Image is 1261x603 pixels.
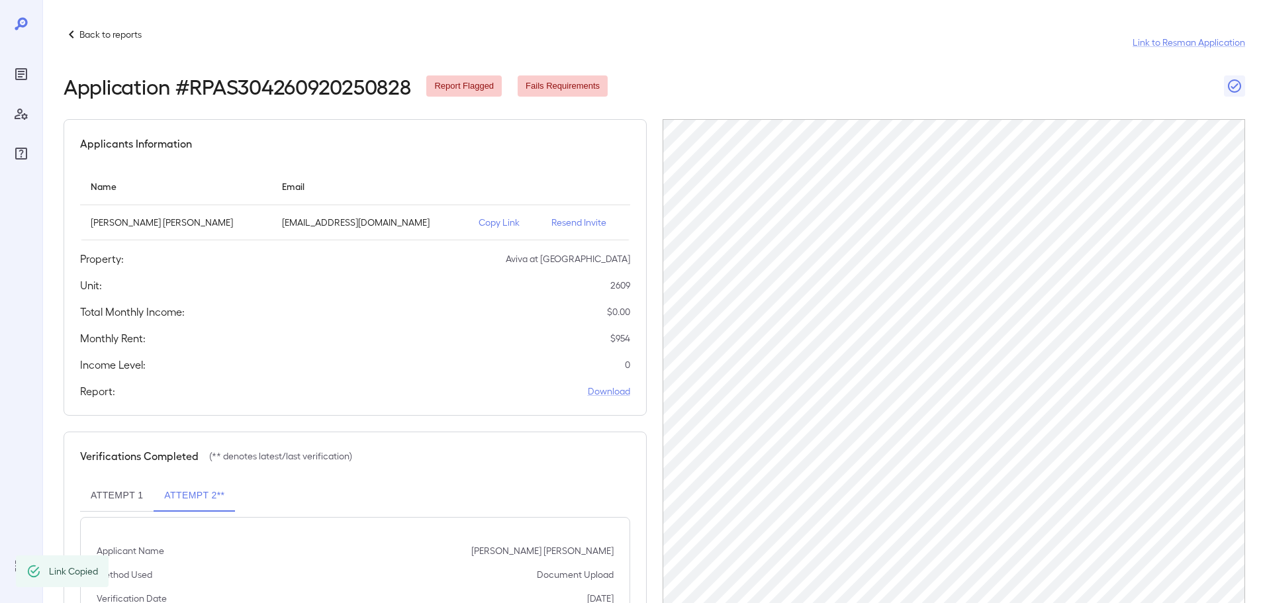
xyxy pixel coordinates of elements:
p: Applicant Name [97,544,164,557]
p: Document Upload [537,568,614,581]
button: Close Report [1224,75,1245,97]
div: Reports [11,64,32,85]
h5: Total Monthly Income: [80,304,185,320]
h5: Verifications Completed [80,448,199,464]
a: Download [588,385,630,398]
div: FAQ [11,143,32,164]
p: 2609 [610,279,630,292]
p: $ 954 [610,332,630,345]
h5: Monthly Rent: [80,330,146,346]
h5: Report: [80,383,115,399]
button: Attempt 2** [154,480,235,512]
p: Method Used [97,568,152,581]
th: Email [271,167,469,205]
table: simple table [80,167,630,240]
div: Link Copied [49,559,98,583]
h5: Applicants Information [80,136,192,152]
p: 0 [625,358,630,371]
h2: Application # RPAS304260920250828 [64,74,410,98]
span: Fails Requirements [518,80,608,93]
p: [PERSON_NAME] [PERSON_NAME] [471,544,614,557]
p: Resend Invite [551,216,619,229]
p: (** denotes latest/last verification) [209,449,352,463]
span: Report Flagged [426,80,502,93]
div: Log Out [11,555,32,577]
p: Copy Link [479,216,530,229]
p: Aviva at [GEOGRAPHIC_DATA] [506,252,630,265]
button: Attempt 1 [80,480,154,512]
p: [PERSON_NAME] [PERSON_NAME] [91,216,261,229]
h5: Unit: [80,277,102,293]
h5: Property: [80,251,124,267]
h5: Income Level: [80,357,146,373]
p: Back to reports [79,28,142,41]
p: $ 0.00 [607,305,630,318]
th: Name [80,167,271,205]
a: Link to Resman Application [1133,36,1245,49]
div: Manage Users [11,103,32,124]
p: [EMAIL_ADDRESS][DOMAIN_NAME] [282,216,458,229]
